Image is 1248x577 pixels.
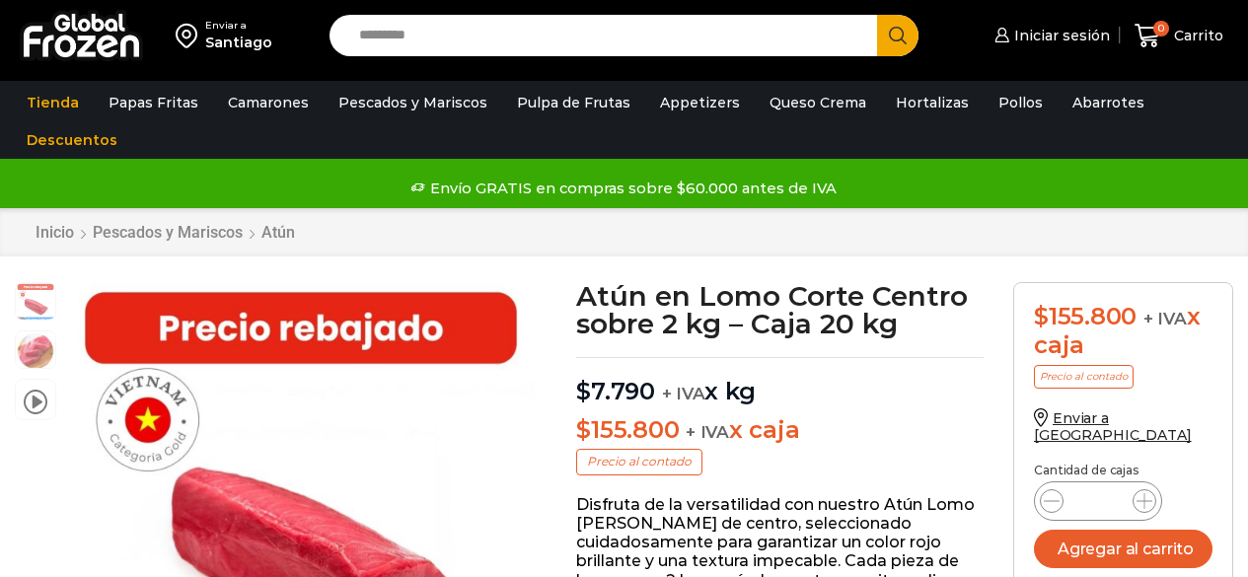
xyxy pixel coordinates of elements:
img: address-field-icon.svg [176,19,205,52]
div: Santiago [205,33,272,52]
p: Cantidad de cajas [1034,464,1212,477]
span: + IVA [662,384,705,403]
a: Descuentos [17,121,127,159]
a: Queso Crema [760,84,876,121]
a: Pescados y Mariscos [92,223,244,242]
button: Search button [877,15,918,56]
bdi: 155.800 [1034,302,1137,330]
p: Precio al contado [1034,365,1134,389]
span: $ [576,415,591,444]
a: Tienda [17,84,89,121]
div: x caja [1034,303,1212,360]
p: x caja [576,416,984,445]
a: Abarrotes [1063,84,1154,121]
nav: Breadcrumb [35,223,296,242]
span: $ [576,377,591,405]
a: Inicio [35,223,75,242]
span: + IVA [1143,309,1187,328]
div: Enviar a [205,19,272,33]
button: Agregar al carrito [1034,530,1212,568]
span: + IVA [686,422,729,442]
span: Iniciar sesión [1009,26,1110,45]
a: Enviar a [GEOGRAPHIC_DATA] [1034,409,1192,444]
a: Pollos [989,84,1053,121]
a: Camarones [218,84,319,121]
a: Papas Fritas [99,84,208,121]
span: $ [1034,302,1049,330]
a: 0 Carrito [1130,13,1228,59]
bdi: 155.800 [576,415,679,444]
a: Atún [260,223,296,242]
a: Iniciar sesión [990,16,1110,55]
span: Carrito [1169,26,1223,45]
span: atun corte centro [16,283,55,323]
input: Product quantity [1079,487,1117,515]
p: Precio al contado [576,449,702,474]
a: Pescados y Mariscos [329,84,497,121]
a: Hortalizas [886,84,979,121]
a: Appetizers [650,84,750,121]
bdi: 7.790 [576,377,655,405]
span: atun-lomo-corte [16,331,55,371]
a: Pulpa de Frutas [507,84,640,121]
span: 0 [1153,21,1169,36]
p: x kg [576,357,984,406]
h1: Atún en Lomo Corte Centro sobre 2 kg – Caja 20 kg [576,282,984,337]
